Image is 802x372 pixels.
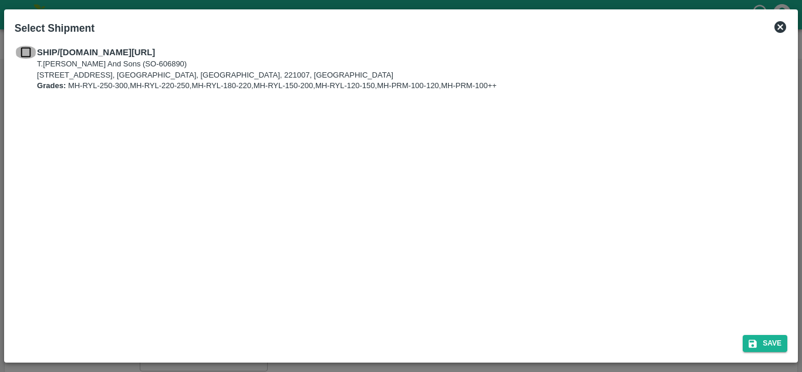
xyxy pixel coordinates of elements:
p: [STREET_ADDRESS], [GEOGRAPHIC_DATA], [GEOGRAPHIC_DATA], 221007, [GEOGRAPHIC_DATA] [37,70,497,81]
button: Save [743,335,787,352]
p: MH-RYL-250-300,MH-RYL-220-250,MH-RYL-180-220,MH-RYL-150-200,MH-RYL-120-150,MH-PRM-100-120,MH-PRM-... [37,81,497,92]
b: Select Shipment [15,22,95,34]
b: Grades: [37,81,66,90]
p: T.[PERSON_NAME] And Sons (SO-606890) [37,59,497,70]
b: SHIP/[DOMAIN_NAME][URL] [37,48,155,57]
